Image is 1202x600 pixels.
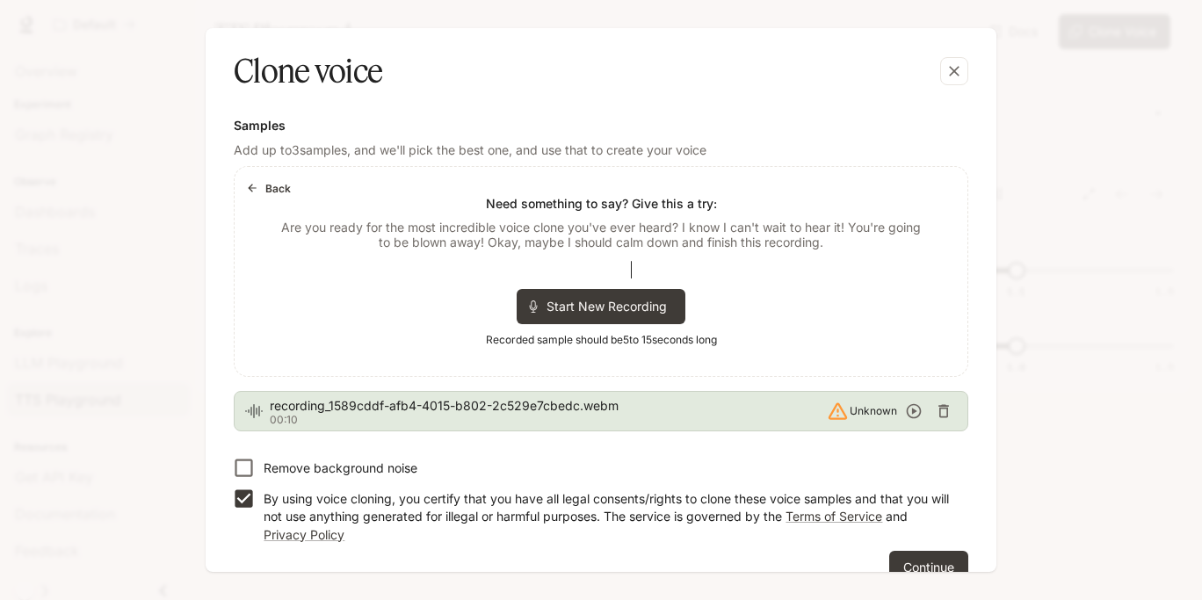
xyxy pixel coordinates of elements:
[547,297,678,315] span: Start New Recording
[850,402,897,420] span: Unknown
[264,490,954,543] p: By using voice cloning, you certify that you have all legal consents/rights to clone these voice ...
[234,49,382,93] h5: Clone voice
[889,551,968,586] button: Continue
[234,141,968,159] p: Add up to 3 samples, and we'll pick the best one, and use that to create your voice
[242,174,298,202] button: Back
[264,527,344,542] a: Privacy Policy
[234,117,968,134] h6: Samples
[270,397,826,415] span: recording_1589cddf-afb4-4015-b802-2c529e7cbedc.webm
[517,289,685,324] div: Start New Recording
[486,331,717,349] span: Recorded sample should be 5 to 15 seconds long
[486,195,717,213] p: Need something to say? Give this a try:
[264,459,417,477] p: Remove background noise
[270,415,826,425] p: 00:10
[786,509,882,524] a: Terms of Service
[826,399,850,423] svg: Detected language: Unknown doesn't match selected language: KO
[277,220,925,250] p: Are you ready for the most incredible voice clone you've ever heard? I know I can't wait to hear ...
